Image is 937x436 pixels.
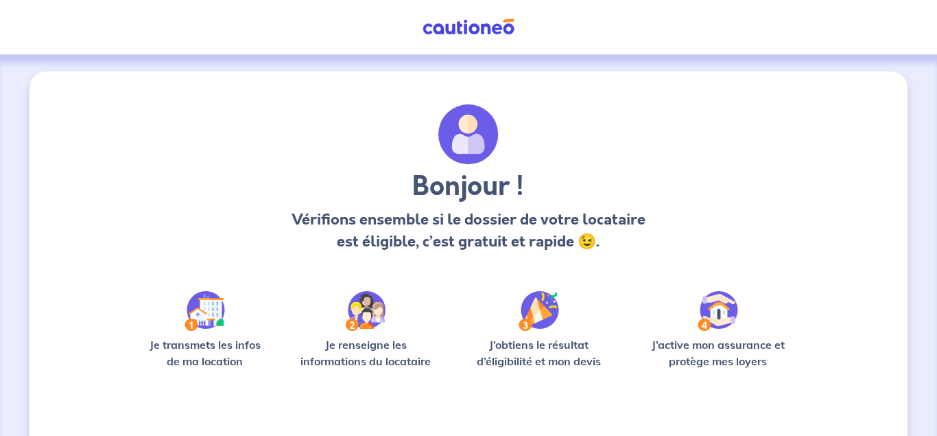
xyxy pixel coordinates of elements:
img: /static/90a569abe86eec82015bcaae536bd8e6/Step-1.svg [185,291,225,331]
img: /static/bfff1cf634d835d9112899e6a3df1a5d/Step-4.svg [698,291,738,331]
p: Je renseigne les informations du locataire [292,336,440,369]
img: /static/f3e743aab9439237c3e2196e4328bba9/Step-3.svg [519,291,559,331]
img: Cautioneo [417,19,520,36]
img: /static/c0a346edaed446bb123850d2d04ad552/Step-2.svg [346,291,386,331]
img: archivate [438,104,499,165]
p: J’obtiens le résultat d’éligibilité et mon devis [462,336,617,369]
h3: Bonjour ! [287,170,649,203]
p: Je transmets les infos de ma location [139,336,270,369]
p: J’active mon assurance et protège mes loyers [638,336,798,369]
p: Vérifions ensemble si le dossier de votre locataire est éligible, c’est gratuit et rapide 😉. [287,209,649,253]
